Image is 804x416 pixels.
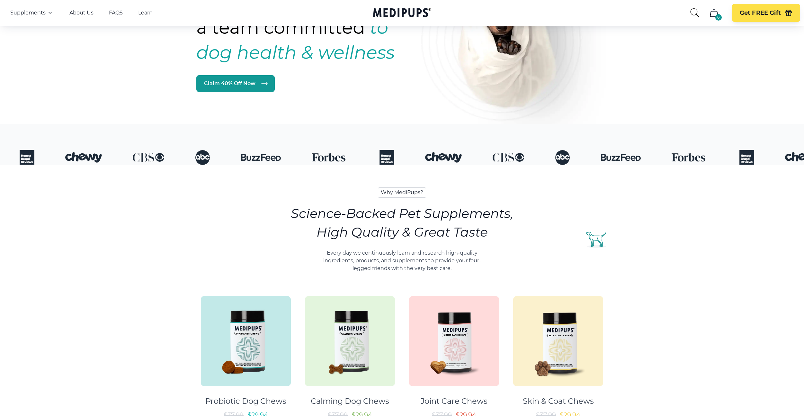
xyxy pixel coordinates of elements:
[10,10,46,16] span: Supplements
[523,396,594,406] div: Skin & Coat Chews
[10,9,54,17] button: Supplements
[378,187,426,198] span: Why MediPups?
[69,10,94,16] a: About Us
[138,10,153,16] a: Learn
[373,7,431,20] a: Medipups
[732,4,800,22] button: Get FREE Gift
[421,396,487,406] div: Joint Care Chews
[409,296,499,386] img: Joint Care Chews - Medipups
[513,296,603,386] img: Skin & Coat Chews - Medipups
[690,8,700,18] button: search
[305,296,395,386] img: Calming Dog Chews - Medipups
[291,204,513,241] h2: Science-Backed Pet Supplements, High Quality & Great Taste
[316,249,488,272] p: Every day we continuously learn and research high-quality ingredients, products, and supplements ...
[311,396,389,406] div: Calming Dog Chews
[706,5,722,21] button: cart
[715,14,722,21] div: 6
[109,10,123,16] a: FAQS
[740,9,781,17] span: Get FREE Gift
[205,396,286,406] div: Probiotic Dog Chews
[196,75,275,92] a: Claim 40% Off Now
[201,296,291,386] img: Probiotic Dog Chews - Medipups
